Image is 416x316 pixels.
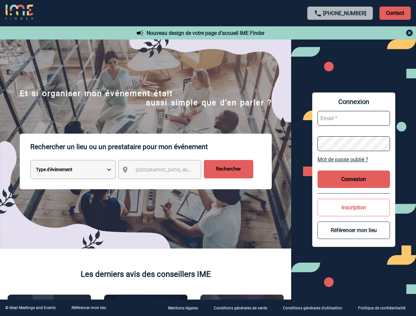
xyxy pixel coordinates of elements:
[318,111,390,126] input: Email *
[358,306,405,311] p: Politique de confidentialité
[314,10,322,17] img: call-24-px.png
[318,98,390,106] span: Connexion
[30,134,272,160] p: Rechercher un lieu ou un prestataire pour mon événement
[214,306,267,311] p: Conditions générales de vente
[318,171,390,188] button: Connexion
[71,305,106,310] a: Référencer mon lieu
[168,306,198,311] p: Mentions légales
[5,305,56,310] div: © Ideal Meetings and Events
[136,167,227,172] span: [GEOGRAPHIC_DATA], département, région...
[318,156,390,163] a: Mot de passe oublié ?
[379,7,411,20] p: Contact
[283,306,342,311] p: Conditions générales d'utilisation
[278,305,353,311] a: Conditions générales d'utilisation
[318,222,390,239] button: Référencer mon lieu
[204,160,253,178] input: Rechercher
[163,305,208,311] a: Mentions légales
[318,199,390,216] button: Inscription
[208,305,278,311] a: Conditions générales de vente
[323,10,366,16] a: [PHONE_NUMBER]
[353,305,416,311] a: Politique de confidentialité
